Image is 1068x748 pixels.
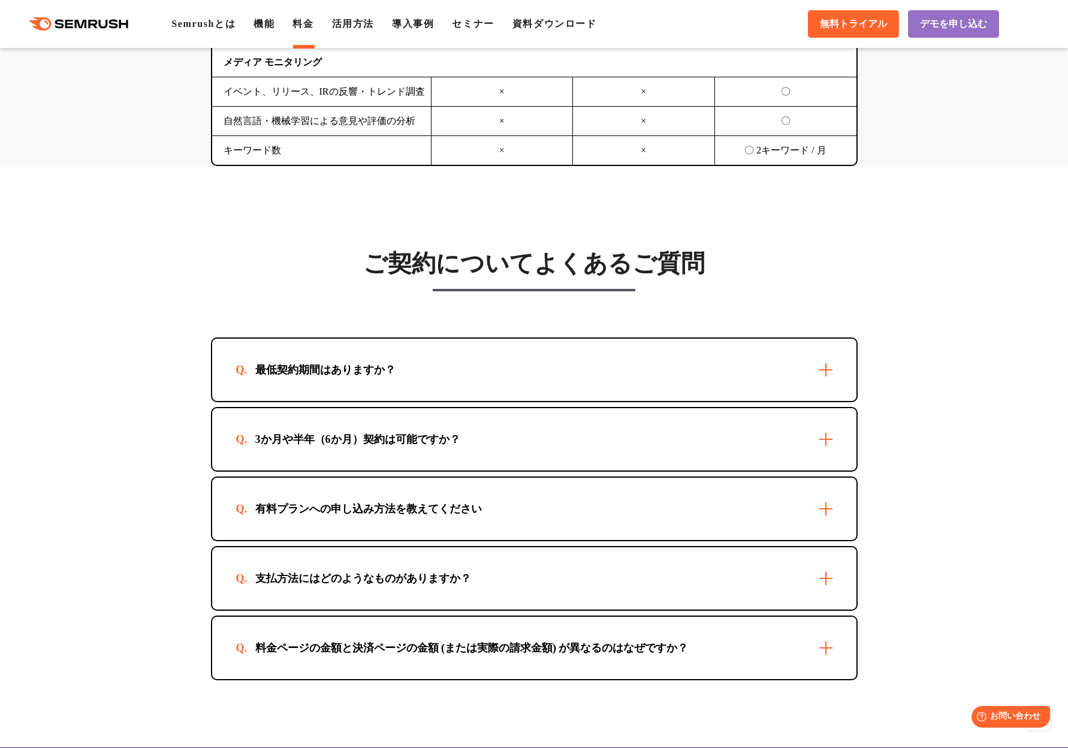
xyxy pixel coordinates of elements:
td: イベント、リリース、IRの反響・トレンド調査 [212,77,432,107]
td: 〇 [714,107,856,136]
td: × [431,77,573,107]
div: 有料プランへの申し込み方法を教えてください [236,502,501,516]
a: 機能 [254,19,274,29]
a: デモを申し込む [908,10,999,38]
td: × [431,107,573,136]
div: 3か月や半年（6か月）契約は可能ですか？ [236,432,479,447]
td: 自然言語・機械学習による意見や評価の分析 [212,107,432,136]
a: 資料ダウンロード [512,19,597,29]
a: セミナー [452,19,494,29]
div: 料金ページの金額と決済ページの金額 (または実際の請求金額) が異なるのはなぜですか？ [236,641,708,655]
a: 導入事例 [392,19,434,29]
a: Semrushとは [171,19,236,29]
td: × [431,136,573,165]
a: 料金 [292,19,313,29]
td: 〇 2キーワード / 月 [714,136,856,165]
iframe: Help widget launcher [961,701,1055,735]
a: 活用方法 [332,19,374,29]
td: × [573,136,715,165]
span: デモを申し込む [920,18,987,31]
td: × [573,107,715,136]
b: メディア モニタリング [224,57,322,67]
div: 支払方法にはどのようなものがありますか？ [236,571,490,586]
td: 〇 [714,77,856,107]
td: × [573,77,715,107]
span: 無料トライアル [820,18,887,31]
div: 最低契約期間はありますか？ [236,363,415,377]
a: 無料トライアル [808,10,899,38]
td: キーワード数 [212,136,432,165]
h3: ご契約についてよくあるご質問 [211,249,858,279]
